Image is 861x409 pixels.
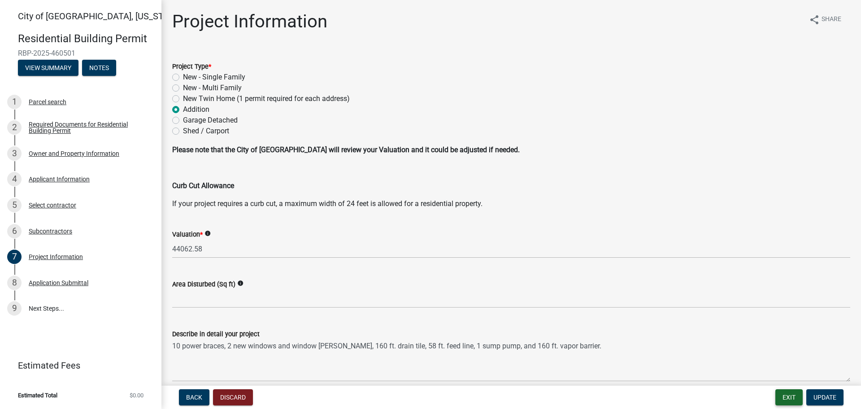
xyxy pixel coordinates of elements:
div: Select contractor [29,202,76,208]
button: shareShare [802,11,848,28]
label: Area Disturbed (Sq ft) [172,281,235,288]
label: Shed / Carport [183,126,229,136]
label: New Twin Home (1 permit required for each address) [183,93,350,104]
span: City of [GEOGRAPHIC_DATA], [US_STATE] [18,11,181,22]
button: Discard [213,389,253,405]
wm-modal-confirm: Summary [18,65,78,72]
strong: Curb Cut Allowance [172,181,234,190]
label: Project Type [172,64,211,70]
div: 7 [7,250,22,264]
span: Update [813,394,836,401]
div: Parcel search [29,99,66,105]
i: info [237,280,244,286]
label: Valuation [172,232,203,238]
label: Describe in detail your project [172,331,260,338]
div: 1 [7,95,22,109]
div: Project Information [29,254,83,260]
h4: Residential Building Permit [18,32,154,45]
label: New - Multi Family [183,83,242,93]
h1: Project Information [172,11,327,32]
div: 8 [7,276,22,290]
div: 3 [7,146,22,161]
div: Owner and Property Information [29,150,119,157]
div: Application Submittal [29,280,88,286]
div: 6 [7,224,22,238]
a: Estimated Fees [7,356,147,374]
label: Garage Detached [183,115,238,126]
i: share [809,14,820,25]
div: Required Documents for Residential Building Permit [29,121,147,134]
div: Applicant Information [29,176,90,182]
span: Estimated Total [18,392,57,398]
button: Notes [82,60,116,76]
strong: Please note that the City of [GEOGRAPHIC_DATA] will review your Valuation and it could be adjuste... [172,145,520,154]
i: info [204,230,211,237]
button: Exit [775,389,803,405]
wm-modal-confirm: Notes [82,65,116,72]
span: RBP-2025-460501 [18,49,143,57]
p: If your project requires a curb cut, a maximum width of 24 feet is allowed for a residential prop... [172,198,850,209]
div: Subcontractors [29,228,72,234]
div: 4 [7,172,22,186]
button: View Summary [18,60,78,76]
span: $0.00 [130,392,143,398]
div: 5 [7,198,22,212]
button: Back [179,389,209,405]
label: Addition [183,104,209,115]
button: Update [806,389,844,405]
label: New - Single Family [183,72,245,83]
div: 2 [7,120,22,135]
span: Back [186,394,202,401]
div: 9 [7,301,22,316]
span: Share [822,14,841,25]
